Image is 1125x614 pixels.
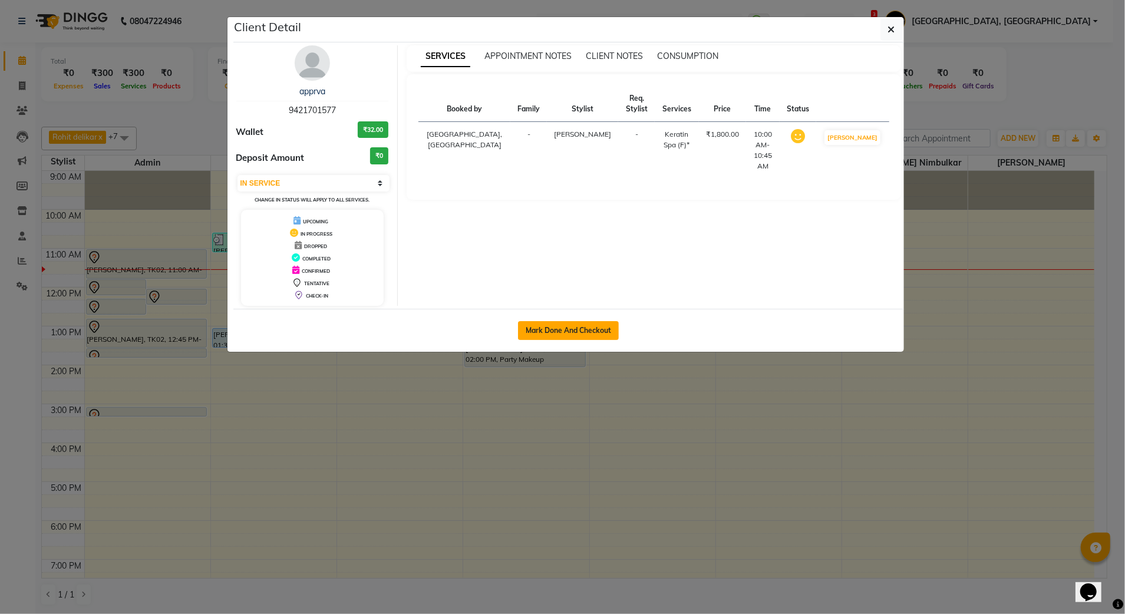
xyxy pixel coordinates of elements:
[746,86,780,122] th: Time
[518,321,619,340] button: Mark Done And Checkout
[303,219,328,225] span: UPCOMING
[586,51,643,61] span: CLIENT NOTES
[255,197,369,203] small: Change in status will apply to all services.
[484,51,572,61] span: APPOINTMENT NOTES
[510,122,547,179] td: -
[780,86,816,122] th: Status
[699,86,746,122] th: Price
[547,86,618,122] th: Stylist
[358,121,388,138] h3: ₹32.00
[306,293,328,299] span: CHECK-IN
[304,243,327,249] span: DROPPED
[370,147,388,164] h3: ₹0
[236,151,305,165] span: Deposit Amount
[1075,567,1113,602] iframe: chat widget
[235,18,302,36] h5: Client Detail
[510,86,547,122] th: Family
[618,86,655,122] th: Req. Stylist
[236,126,264,139] span: Wallet
[824,130,880,145] button: [PERSON_NAME]
[662,129,691,150] div: Keratin Spa (F)*
[289,105,336,115] span: 9421701577
[421,46,470,67] span: SERVICES
[295,45,330,81] img: avatar
[302,256,331,262] span: COMPLETED
[746,122,780,179] td: 10:00 AM-10:45 AM
[299,86,325,97] a: apprva
[418,122,510,179] td: [GEOGRAPHIC_DATA], [GEOGRAPHIC_DATA]
[554,130,611,138] span: [PERSON_NAME]
[302,268,330,274] span: CONFIRMED
[706,129,739,140] div: ₹1,800.00
[418,86,510,122] th: Booked by
[301,231,332,237] span: IN PROGRESS
[618,122,655,179] td: -
[304,280,329,286] span: TENTATIVE
[657,51,718,61] span: CONSUMPTION
[655,86,698,122] th: Services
